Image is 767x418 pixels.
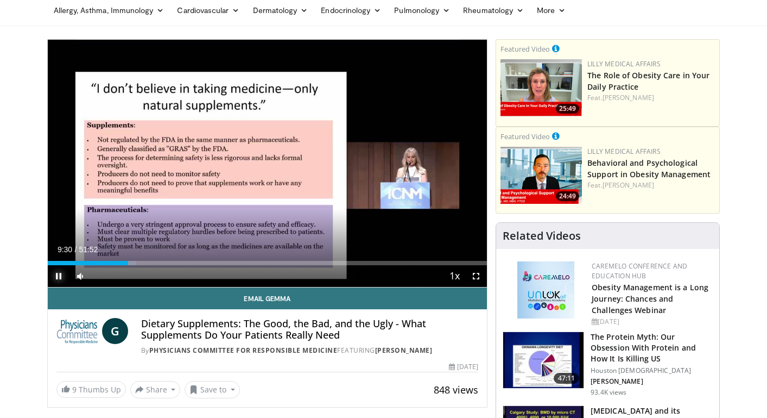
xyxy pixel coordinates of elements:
img: ba3304f6-7838-4e41-9c0f-2e31ebde6754.png.150x105_q85_crop-smart_upscale.png [500,147,582,204]
a: [PERSON_NAME] [603,93,654,102]
div: [DATE] [592,317,711,327]
span: 51:52 [79,245,98,254]
h3: The Protein Myth: Our Obsession With Protein and How It Is Killing US [591,332,713,364]
p: [PERSON_NAME] [591,377,713,386]
button: Mute [69,265,91,287]
span: 25:49 [556,104,579,114]
div: Feat. [587,180,715,190]
button: Save to [185,381,240,398]
div: By FEATURING [141,346,478,355]
a: 9 Thumbs Up [56,381,126,398]
a: Behavioral and Psychological Support in Obesity Management [587,158,711,179]
button: Pause [48,265,69,287]
img: 45df64a9-a6de-482c-8a90-ada250f7980c.png.150x105_q85_autocrop_double_scale_upscale_version-0.2.jpg [517,261,574,319]
div: Feat. [587,93,715,103]
a: [PERSON_NAME] [375,346,433,355]
span: 848 views [434,383,478,396]
a: Lilly Medical Affairs [587,59,661,68]
small: Featured Video [500,44,550,54]
span: 9:30 [58,245,72,254]
a: 25:49 [500,59,582,116]
small: Featured Video [500,132,550,141]
p: Houston [DEMOGRAPHIC_DATA] [591,366,713,375]
div: [DATE] [449,362,478,372]
img: Physicians Committee for Responsible Medicine [56,318,98,344]
a: 47:11 The Protein Myth: Our Obsession With Protein and How It Is Killing US Houston [DEMOGRAPHIC_... [503,332,713,397]
div: Progress Bar [48,261,487,265]
button: Fullscreen [465,265,487,287]
a: Obesity Management is a Long Journey: Chances and Challenges Webinar [592,282,708,315]
img: e1208b6b-349f-4914-9dd7-f97803bdbf1d.png.150x105_q85_crop-smart_upscale.png [500,59,582,116]
img: b7b8b05e-5021-418b-a89a-60a270e7cf82.150x105_q85_crop-smart_upscale.jpg [503,332,584,389]
span: / [75,245,77,254]
a: Lilly Medical Affairs [587,147,661,156]
span: 24:49 [556,191,579,201]
button: Playback Rate [443,265,465,287]
a: G [102,318,128,344]
p: 93.4K views [591,388,626,397]
a: Email Gemma [48,288,487,309]
a: Physicians Committee for Responsible Medicine [149,346,338,355]
h4: Dietary Supplements: The Good, the Bad, and the Ugly - What Supplements Do Your Patients Really Need [141,318,478,341]
a: The Role of Obesity Care in Your Daily Practice [587,70,709,92]
a: [PERSON_NAME] [603,180,654,190]
a: 24:49 [500,147,582,204]
h4: Related Videos [503,229,581,242]
span: 9 [72,384,77,395]
a: CaReMeLO Conference and Education Hub [592,261,687,280]
video-js: Video Player [48,40,487,288]
span: 47:11 [554,373,580,384]
button: Share [130,381,181,398]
